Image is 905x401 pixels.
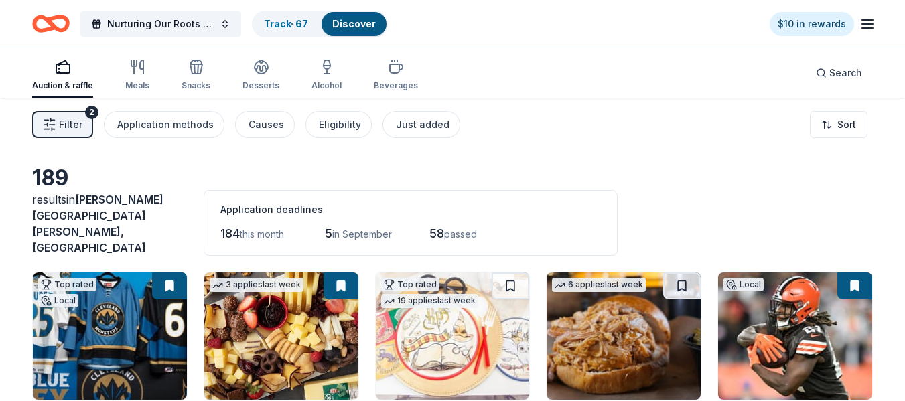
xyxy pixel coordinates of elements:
[374,54,418,98] button: Beverages
[718,272,872,400] img: Image for Cleveland Browns
[38,278,96,291] div: Top rated
[32,8,70,39] a: Home
[32,111,93,138] button: Filter2
[311,54,342,98] button: Alcohol
[32,193,163,254] span: [PERSON_NAME][GEOGRAPHIC_DATA][PERSON_NAME], [GEOGRAPHIC_DATA]
[59,116,82,133] span: Filter
[125,54,149,98] button: Meals
[381,294,478,308] div: 19 applies last week
[374,80,418,91] div: Beverages
[429,226,444,240] span: 58
[382,111,460,138] button: Just added
[32,165,188,191] div: 189
[220,226,240,240] span: 184
[204,272,358,400] img: Image for Gordon Food Service Store
[249,116,284,133] div: Causes
[240,228,284,240] span: this month
[311,80,342,91] div: Alcohol
[235,111,295,138] button: Causes
[32,80,93,91] div: Auction & raffle
[837,116,856,133] span: Sort
[332,228,392,240] span: in September
[723,278,764,291] div: Local
[547,272,701,400] img: Image for Mission BBQ
[332,18,376,29] a: Discover
[32,54,93,98] button: Auction & raffle
[381,278,439,291] div: Top rated
[125,80,149,91] div: Meals
[85,106,98,119] div: 2
[805,60,873,86] button: Search
[182,54,210,98] button: Snacks
[182,80,210,91] div: Snacks
[242,80,279,91] div: Desserts
[104,111,224,138] button: Application methods
[444,228,477,240] span: passed
[325,226,332,240] span: 5
[242,54,279,98] button: Desserts
[80,11,241,37] button: Nurturing Our Roots - Reaching for the Sky Dougbe River School Gala 2025
[810,111,867,138] button: Sort
[829,65,862,81] span: Search
[770,12,854,36] a: $10 in rewards
[117,116,214,133] div: Application methods
[210,278,303,292] div: 3 applies last week
[220,202,601,218] div: Application deadlines
[264,18,308,29] a: Track· 67
[33,272,187,400] img: Image for Cleveland Monsters
[376,272,530,400] img: Image for Oriental Trading
[38,294,78,307] div: Local
[552,278,646,292] div: 6 applies last week
[252,11,388,37] button: Track· 67Discover
[32,193,163,254] span: in
[396,116,449,133] div: Just added
[32,191,188,256] div: results
[107,16,214,32] span: Nurturing Our Roots - Reaching for the Sky Dougbe River School Gala 2025
[305,111,372,138] button: Eligibility
[319,116,361,133] div: Eligibility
